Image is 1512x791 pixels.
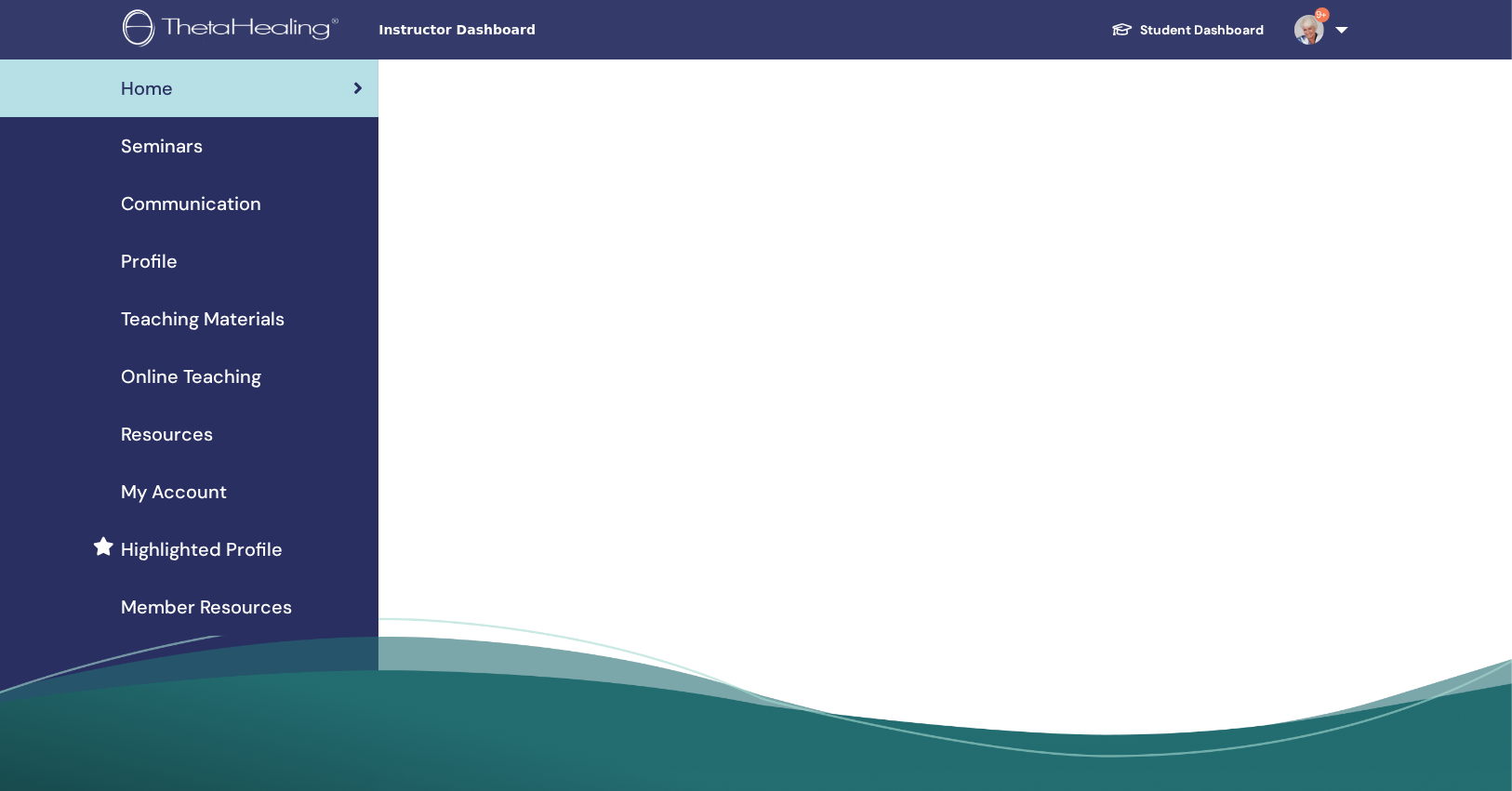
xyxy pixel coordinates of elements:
span: Home [121,74,173,102]
span: Seminars [121,132,203,160]
span: Member Resources [121,593,292,621]
span: My Account [121,478,227,506]
span: Teaching Materials [121,305,285,333]
span: Highlighted Profile [121,535,283,563]
span: Resources [121,420,213,448]
span: Profile [121,247,178,275]
span: Online Teaching [121,363,261,390]
span: Instructor Dashboard [378,20,657,40]
a: Student Dashboard [1096,13,1280,47]
img: graduation-cap-white.svg [1111,21,1134,37]
span: 9+ [1315,7,1330,22]
img: logo.png [123,9,345,51]
span: Communication [121,190,261,218]
img: default.jpg [1294,15,1324,45]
